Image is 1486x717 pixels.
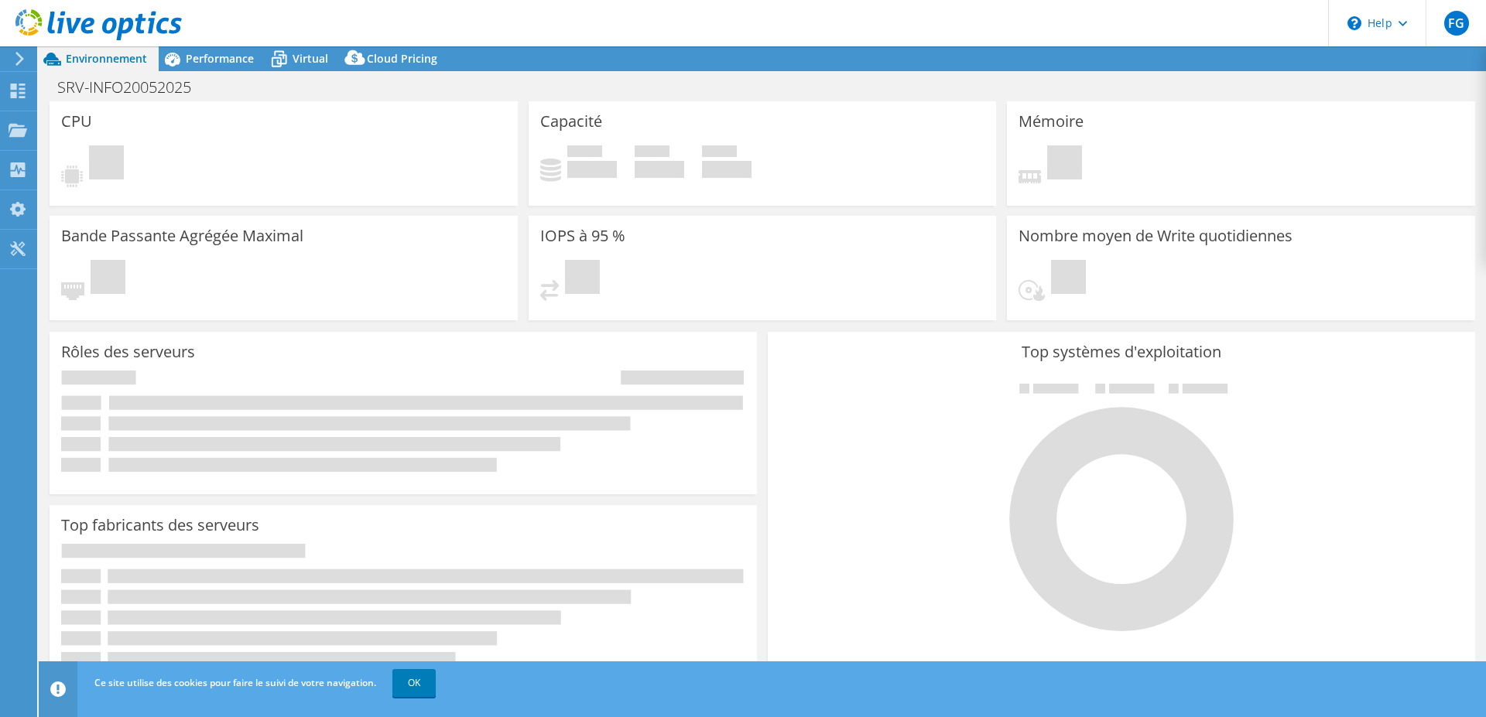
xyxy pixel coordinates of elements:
[66,51,147,66] span: Environnement
[89,145,124,183] span: En attente
[635,145,669,161] span: Espace libre
[1347,16,1361,30] svg: \n
[392,669,436,697] a: OK
[94,676,376,689] span: Ce site utilise des cookies pour faire le suivi de votre navigation.
[186,51,254,66] span: Performance
[1444,11,1469,36] span: FG
[567,161,617,178] h4: 0 Gio
[635,161,684,178] h4: 0 Gio
[61,113,92,130] h3: CPU
[1019,113,1084,130] h3: Mémoire
[540,113,602,130] h3: Capacité
[1047,145,1082,183] span: En attente
[779,343,1464,360] h3: Top systèmes d'exploitation
[61,227,303,244] h3: Bande Passante Agrégée Maximal
[61,517,259,534] h3: Top fabricants des serveurs
[540,227,625,244] h3: IOPS à 95 %
[293,51,328,66] span: Virtual
[1019,227,1293,244] h3: Nombre moyen de Write quotidiennes
[567,145,602,161] span: Utilisé
[61,343,195,360] h3: Rôles des serveurs
[702,161,752,178] h4: 0 Gio
[50,79,215,96] h1: SRV-INFO20052025
[367,51,437,66] span: Cloud Pricing
[1051,260,1086,298] span: En attente
[565,260,600,298] span: En attente
[702,145,737,161] span: Total
[91,260,125,298] span: En attente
